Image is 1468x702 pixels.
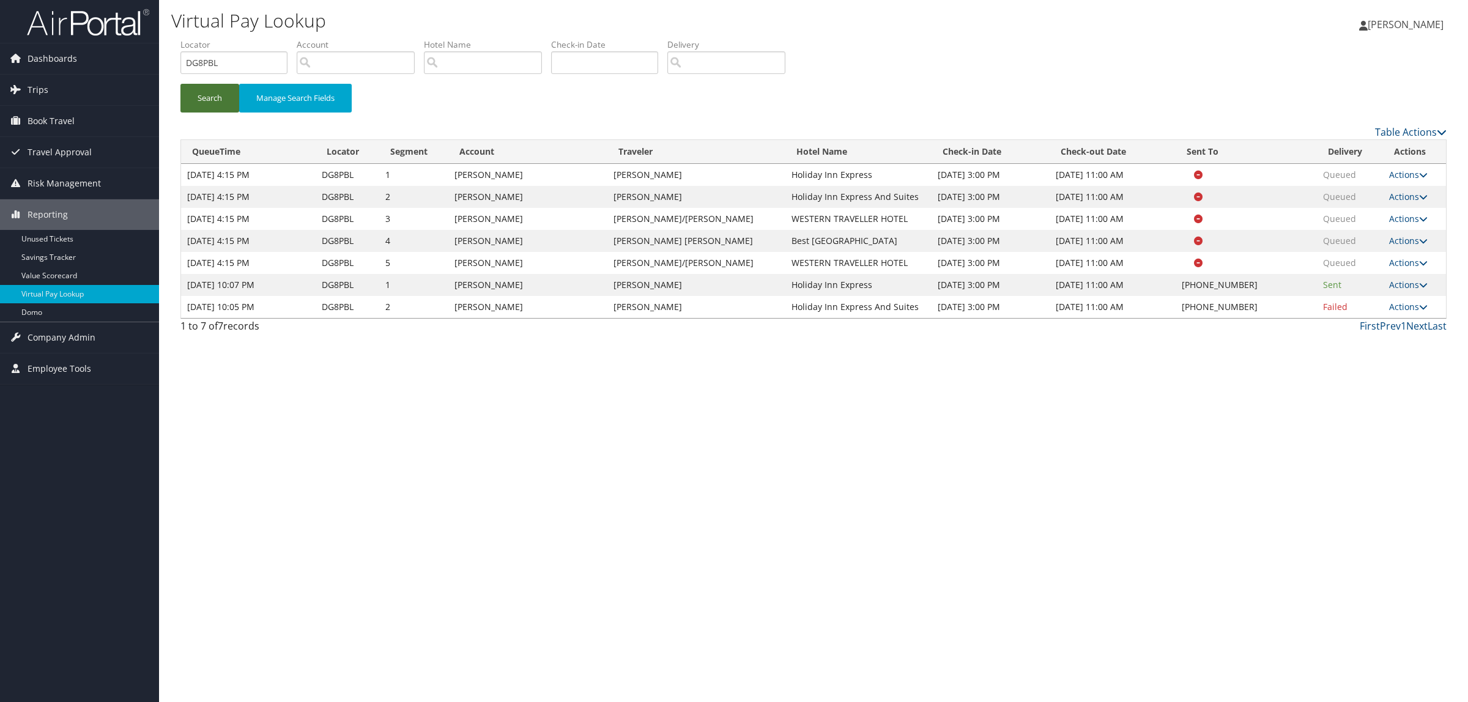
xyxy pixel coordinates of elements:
[1389,235,1428,246] a: Actions
[27,8,149,37] img: airportal-logo.png
[607,296,785,318] td: [PERSON_NAME]
[28,353,91,384] span: Employee Tools
[316,140,379,164] th: Locator: activate to sort column ascending
[1389,257,1428,268] a: Actions
[448,274,607,296] td: [PERSON_NAME]
[1323,235,1356,246] span: Queued
[1323,301,1348,312] span: Failed
[379,208,448,230] td: 3
[379,274,448,296] td: 1
[1406,319,1428,333] a: Next
[932,252,1050,274] td: [DATE] 3:00 PM
[379,164,448,186] td: 1
[1359,6,1456,43] a: [PERSON_NAME]
[1176,140,1318,164] th: Sent To: activate to sort column ascending
[28,322,95,353] span: Company Admin
[785,208,932,230] td: WESTERN TRAVELLER HOTEL
[607,252,785,274] td: [PERSON_NAME]/[PERSON_NAME]
[932,208,1050,230] td: [DATE] 3:00 PM
[181,186,316,208] td: [DATE] 4:15 PM
[785,230,932,252] td: Best [GEOGRAPHIC_DATA]
[379,230,448,252] td: 4
[180,84,239,113] button: Search
[181,230,316,252] td: [DATE] 4:15 PM
[607,140,785,164] th: Traveler: activate to sort column ascending
[1050,274,1176,296] td: [DATE] 11:00 AM
[1389,279,1428,290] a: Actions
[607,208,785,230] td: [PERSON_NAME]/[PERSON_NAME]
[1389,213,1428,224] a: Actions
[316,252,379,274] td: DG8PBL
[316,274,379,296] td: DG8PBL
[28,199,68,230] span: Reporting
[379,252,448,274] td: 5
[932,230,1050,252] td: [DATE] 3:00 PM
[1050,230,1176,252] td: [DATE] 11:00 AM
[180,319,483,339] div: 1 to 7 of records
[448,230,607,252] td: [PERSON_NAME]
[1380,319,1401,333] a: Prev
[28,75,48,105] span: Trips
[379,140,448,164] th: Segment: activate to sort column ascending
[379,296,448,318] td: 2
[785,296,932,318] td: Holiday Inn Express And Suites
[785,164,932,186] td: Holiday Inn Express
[932,140,1050,164] th: Check-in Date: activate to sort column ascending
[448,164,607,186] td: [PERSON_NAME]
[785,274,932,296] td: Holiday Inn Express
[1050,296,1176,318] td: [DATE] 11:00 AM
[1360,319,1380,333] a: First
[424,39,551,51] label: Hotel Name
[1383,140,1446,164] th: Actions
[316,208,379,230] td: DG8PBL
[28,43,77,74] span: Dashboards
[1389,301,1428,312] a: Actions
[785,186,932,208] td: Holiday Inn Express And Suites
[1050,208,1176,230] td: [DATE] 11:00 AM
[932,296,1050,318] td: [DATE] 3:00 PM
[607,186,785,208] td: [PERSON_NAME]
[239,84,352,113] button: Manage Search Fields
[607,230,785,252] td: [PERSON_NAME] [PERSON_NAME]
[932,186,1050,208] td: [DATE] 3:00 PM
[448,186,607,208] td: [PERSON_NAME]
[607,164,785,186] td: [PERSON_NAME]
[181,296,316,318] td: [DATE] 10:05 PM
[1368,18,1444,31] span: [PERSON_NAME]
[28,106,75,136] span: Book Travel
[1428,319,1447,333] a: Last
[181,208,316,230] td: [DATE] 4:15 PM
[218,319,223,333] span: 7
[1323,169,1356,180] span: Queued
[1323,257,1356,268] span: Queued
[1323,213,1356,224] span: Queued
[1323,191,1356,202] span: Queued
[1389,169,1428,180] a: Actions
[1401,319,1406,333] a: 1
[1176,296,1318,318] td: [PHONE_NUMBER]
[28,168,101,199] span: Risk Management
[1176,274,1318,296] td: [PHONE_NUMBER]
[607,274,785,296] td: [PERSON_NAME]
[932,274,1050,296] td: [DATE] 3:00 PM
[28,137,92,168] span: Travel Approval
[785,140,932,164] th: Hotel Name: activate to sort column ascending
[316,164,379,186] td: DG8PBL
[316,230,379,252] td: DG8PBL
[181,274,316,296] td: [DATE] 10:07 PM
[1389,191,1428,202] a: Actions
[181,164,316,186] td: [DATE] 4:15 PM
[785,252,932,274] td: WESTERN TRAVELLER HOTEL
[448,208,607,230] td: [PERSON_NAME]
[448,296,607,318] td: [PERSON_NAME]
[667,39,795,51] label: Delivery
[1323,279,1341,290] span: Sent
[1050,252,1176,274] td: [DATE] 11:00 AM
[1050,140,1176,164] th: Check-out Date: activate to sort column ascending
[1050,164,1176,186] td: [DATE] 11:00 AM
[1375,125,1447,139] a: Table Actions
[379,186,448,208] td: 2
[316,296,379,318] td: DG8PBL
[181,140,316,164] th: QueueTime: activate to sort column ascending
[316,186,379,208] td: DG8PBL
